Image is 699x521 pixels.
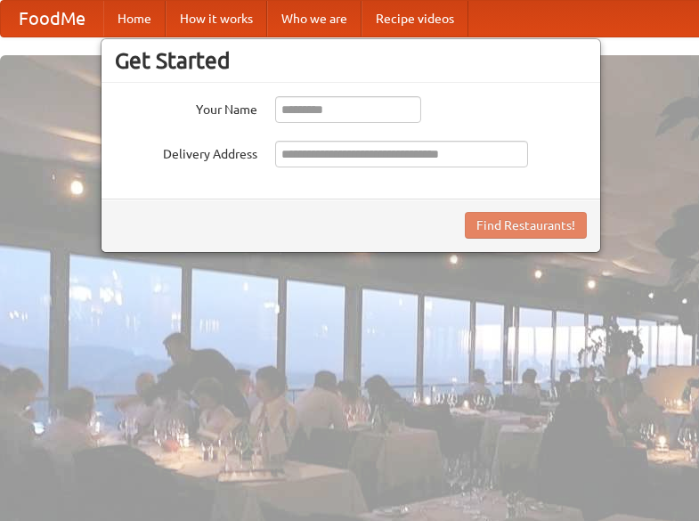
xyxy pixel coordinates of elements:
[465,212,587,239] button: Find Restaurants!
[103,1,166,37] a: Home
[115,96,257,118] label: Your Name
[166,1,267,37] a: How it works
[362,1,468,37] a: Recipe videos
[1,1,103,37] a: FoodMe
[267,1,362,37] a: Who we are
[115,47,587,74] h3: Get Started
[115,141,257,163] label: Delivery Address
